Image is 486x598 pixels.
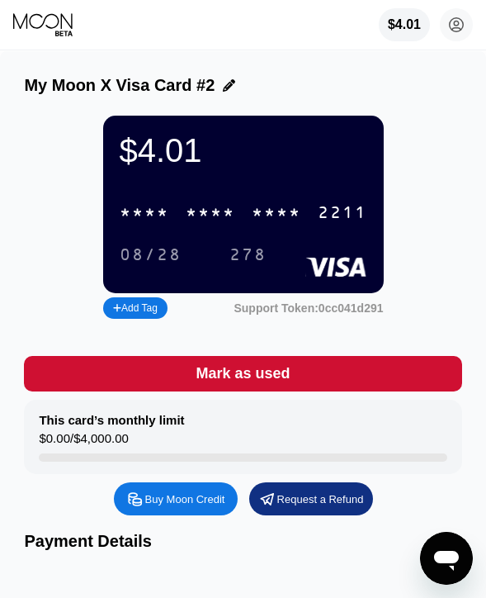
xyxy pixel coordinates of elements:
[24,356,461,392] div: Mark as used
[107,241,194,268] div: 08/28
[120,132,367,169] div: $4.01
[39,413,184,427] div: This card’s monthly limit
[24,532,461,551] div: Payment Details
[24,76,215,95] div: My Moon X Visa Card #2
[420,532,473,585] iframe: Button to launch messaging window
[217,241,279,268] div: 278
[113,302,158,314] div: Add Tag
[229,246,267,265] div: 278
[249,482,373,515] div: Request a Refund
[379,8,430,41] div: $4.01
[234,301,383,315] div: Support Token: 0cc041d291
[103,297,168,319] div: Add Tag
[120,246,182,265] div: 08/28
[234,301,383,315] div: Support Token:0cc041d291
[196,364,290,383] div: Mark as used
[388,17,421,32] div: $4.01
[145,492,225,506] div: Buy Moon Credit
[114,482,238,515] div: Buy Moon Credit
[277,492,364,506] div: Request a Refund
[318,204,367,223] div: 2211
[39,431,128,453] div: $0.00 / $4,000.00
